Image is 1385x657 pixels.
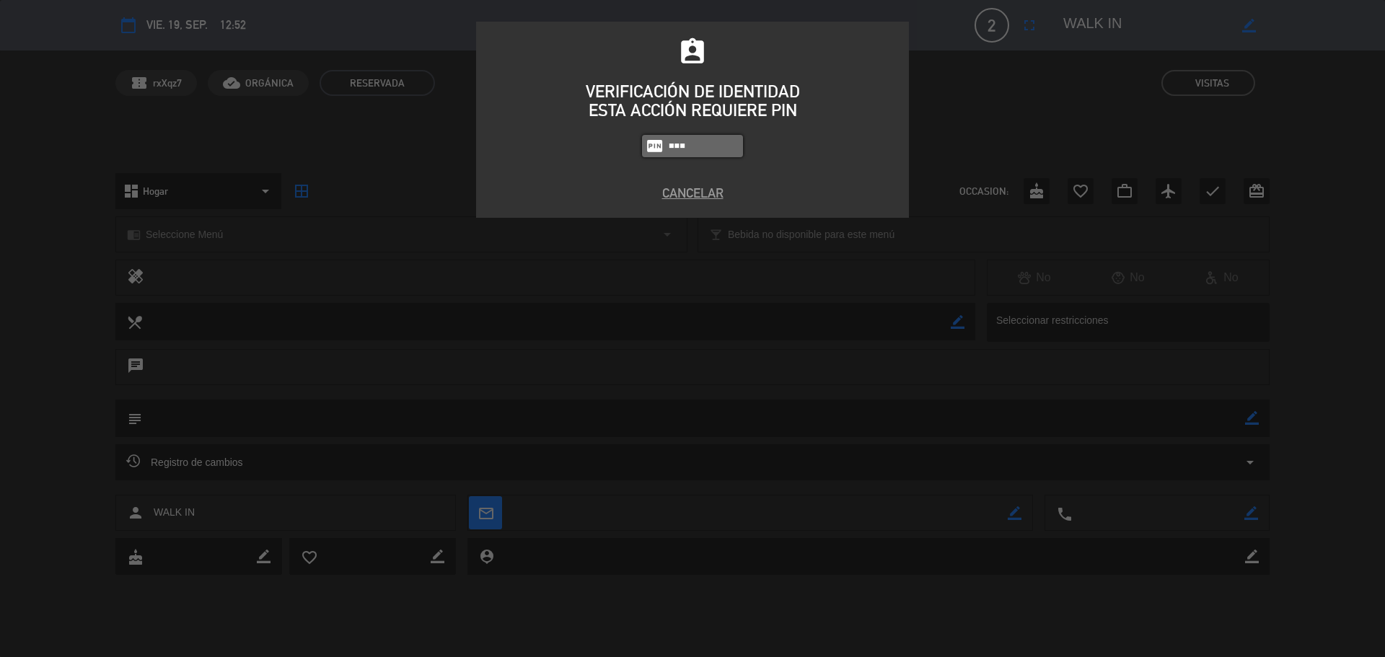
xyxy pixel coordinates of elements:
[646,137,664,155] i: fiber_pin
[487,183,898,203] button: Cancelar
[487,101,898,120] div: ESTA ACCIÓN REQUIERE PIN
[487,82,898,101] div: VERIFICACIÓN DE IDENTIDAD
[677,37,708,67] i: assignment_ind
[667,138,739,154] input: 1234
